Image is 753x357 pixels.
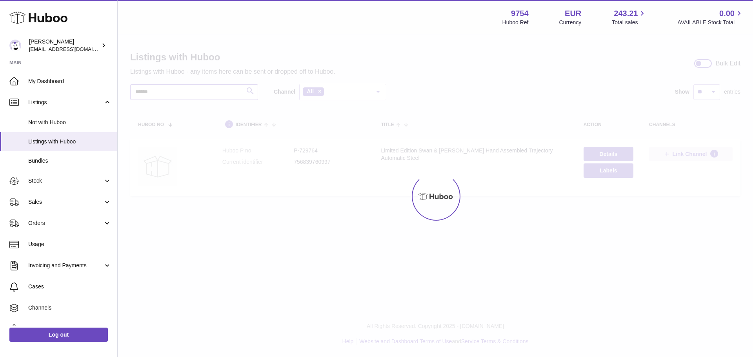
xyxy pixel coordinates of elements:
[9,328,108,342] a: Log out
[677,8,744,26] a: 0.00 AVAILABLE Stock Total
[28,283,111,290] span: Cases
[28,198,103,206] span: Sales
[29,46,115,52] span: [EMAIL_ADDRESS][DOMAIN_NAME]
[612,8,647,26] a: 243.21 Total sales
[28,157,111,165] span: Bundles
[28,241,111,248] span: Usage
[28,304,111,312] span: Channels
[28,119,111,126] span: Not with Huboo
[28,219,103,227] span: Orders
[29,38,100,53] div: [PERSON_NAME]
[28,78,111,85] span: My Dashboard
[511,8,529,19] strong: 9754
[28,138,111,145] span: Listings with Huboo
[559,19,582,26] div: Currency
[502,19,529,26] div: Huboo Ref
[9,40,21,51] img: internalAdmin-9754@internal.huboo.com
[28,99,103,106] span: Listings
[719,8,735,19] span: 0.00
[28,325,111,333] span: Settings
[612,19,647,26] span: Total sales
[614,8,638,19] span: 243.21
[677,19,744,26] span: AVAILABLE Stock Total
[28,262,103,269] span: Invoicing and Payments
[565,8,581,19] strong: EUR
[28,177,103,185] span: Stock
